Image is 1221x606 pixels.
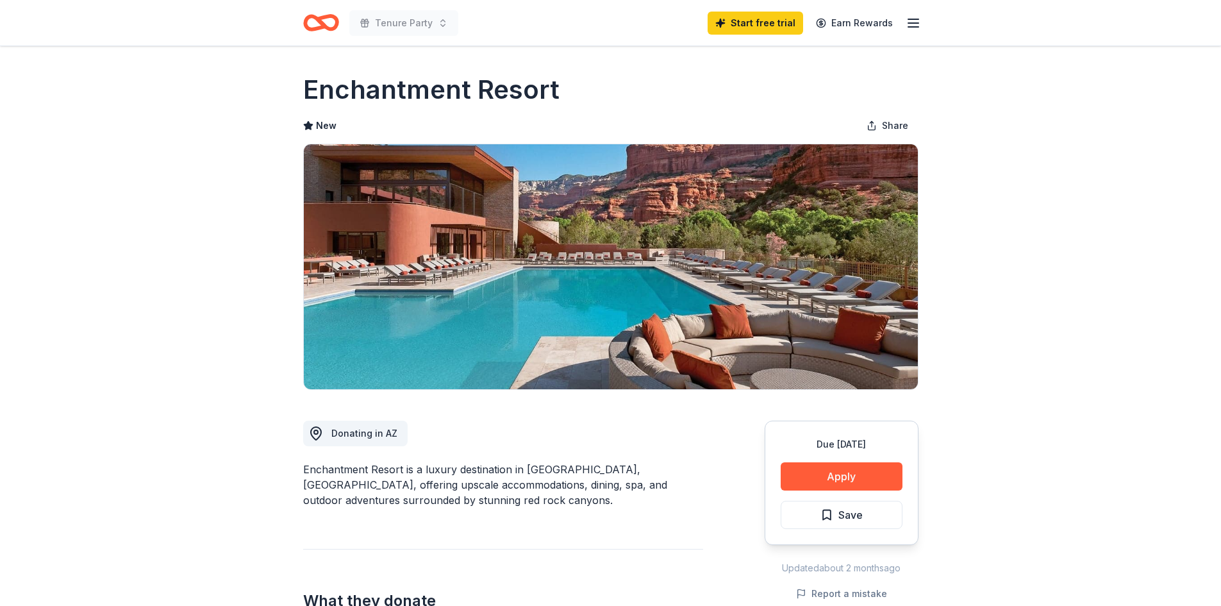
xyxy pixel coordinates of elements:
div: Due [DATE] [781,437,902,452]
span: Tenure Party [375,15,433,31]
button: Save [781,501,902,529]
button: Share [856,113,918,139]
span: Share [882,118,908,133]
span: Donating in AZ [331,428,397,439]
button: Report a mistake [796,586,887,602]
div: Enchantment Resort is a luxury destination in [GEOGRAPHIC_DATA], [GEOGRAPHIC_DATA], offering upsc... [303,462,703,508]
a: Earn Rewards [808,12,901,35]
button: Apply [781,462,902,491]
div: Updated about 2 months ago [765,560,918,576]
h1: Enchantment Resort [303,72,560,108]
span: New [316,118,336,133]
a: Home [303,8,339,38]
span: Save [838,507,863,523]
img: Image for Enchantment Resort [304,144,918,389]
a: Start free trial [708,12,803,35]
button: Tenure Party [349,10,458,36]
